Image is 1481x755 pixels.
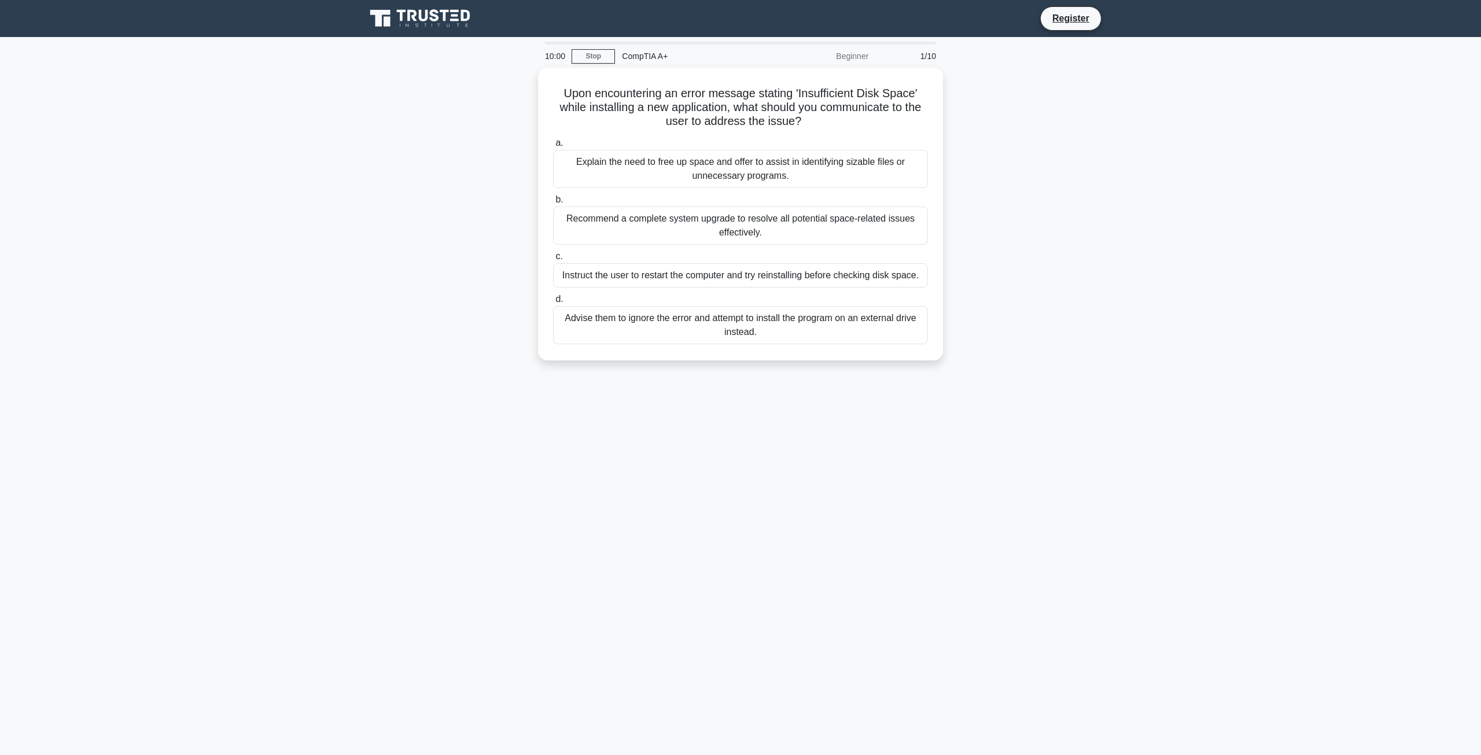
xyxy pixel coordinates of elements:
[774,45,875,68] div: Beginner
[1045,11,1096,25] a: Register
[555,194,563,204] span: b.
[555,251,562,261] span: c.
[553,207,928,245] div: Recommend a complete system upgrade to resolve all potential space-related issues effectively.
[538,45,572,68] div: 10:00
[552,86,929,129] h5: Upon encountering an error message stating 'Insufficient Disk Space' while installing a new appli...
[553,306,928,344] div: Advise them to ignore the error and attempt to install the program on an external drive instead.
[572,49,615,64] a: Stop
[555,138,563,148] span: a.
[875,45,943,68] div: 1/10
[555,294,563,304] span: d.
[615,45,774,68] div: CompTIA A+
[553,263,928,288] div: Instruct the user to restart the computer and try reinstalling before checking disk space.
[553,150,928,188] div: Explain the need to free up space and offer to assist in identifying sizable files or unnecessary...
